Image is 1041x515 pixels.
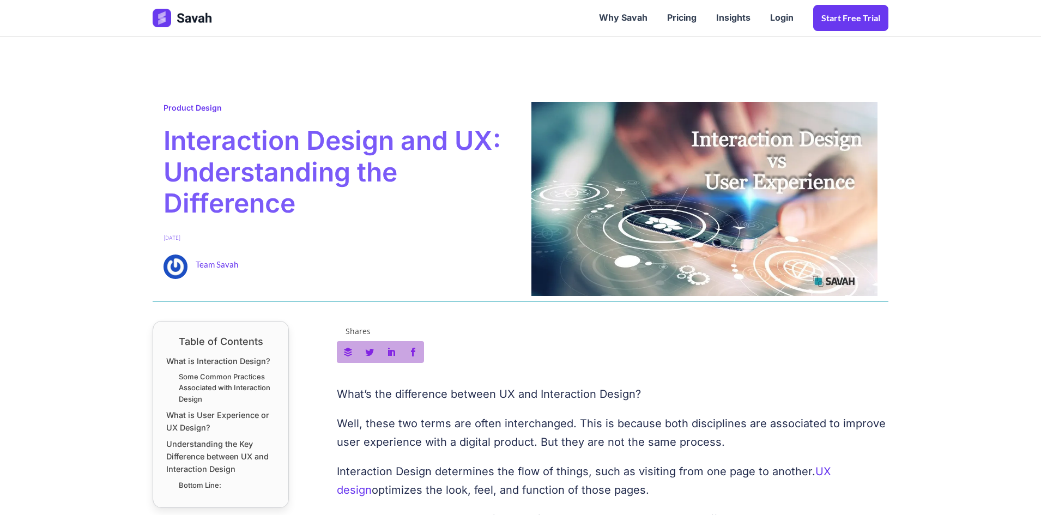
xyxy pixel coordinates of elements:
[337,462,889,499] p: Interaction Design determines the flow of things, such as visiting from one page to another. opti...
[813,5,888,31] a: Start Free trial
[337,414,889,451] p: Well, these two terms are often interchanged. This is because both disciplines are associated to ...
[706,1,760,35] a: Insights
[589,1,657,35] a: Why Savah
[166,335,275,349] div: Table of Contents
[166,438,275,475] a: Understanding the Key Difference between UX and Interaction Design
[179,371,275,405] a: Some Common Practices Associated with Interaction Design
[196,255,238,271] span: Team Savah
[346,328,371,335] span: Shares
[166,355,270,367] a: What is Interaction Design?
[179,480,221,491] a: Bottom Line:
[164,233,180,242] span: [DATE]
[657,1,706,35] a: Pricing
[337,385,889,403] p: What’s the difference between UX and Interaction Design?
[760,1,803,35] a: Login
[164,125,510,219] span: Interaction Design and UX: Understanding the Difference
[166,409,275,434] a: What is User Experience or UX Design?
[164,103,222,112] a: Product Design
